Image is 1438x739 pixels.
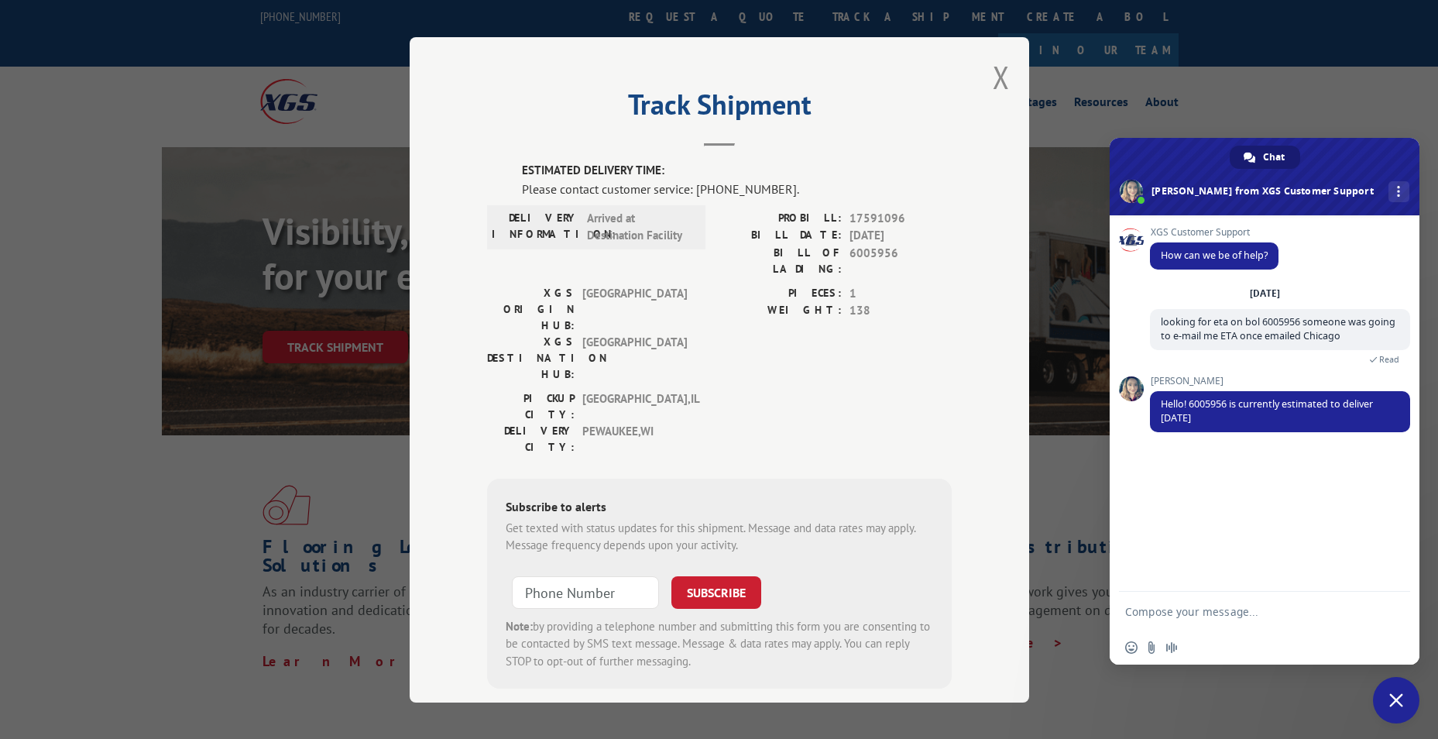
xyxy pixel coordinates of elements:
[1230,146,1300,169] a: Chat
[487,284,575,333] label: XGS ORIGIN HUB:
[582,333,687,382] span: [GEOGRAPHIC_DATA]
[1161,249,1268,262] span: How can we be of help?
[719,209,842,227] label: PROBILL:
[512,576,659,608] input: Phone Number
[522,179,952,198] div: Please contact customer service: [PHONE_NUMBER].
[993,57,1010,98] button: Close modal
[522,162,952,180] label: ESTIMATED DELIVERY TIME:
[849,244,952,277] span: 6005956
[1145,641,1158,654] span: Send a file
[1125,641,1138,654] span: Insert an emoji
[719,284,842,302] label: PIECES:
[719,227,842,245] label: BILL DATE:
[582,422,687,455] span: PEWAUKEE , WI
[1250,289,1280,298] div: [DATE]
[506,519,933,554] div: Get texted with status updates for this shipment. Message and data rates may apply. Message frequ...
[1125,592,1373,631] textarea: Compose your message...
[492,209,579,244] label: DELIVERY INFORMATION:
[487,422,575,455] label: DELIVERY CITY:
[506,618,533,633] strong: Note:
[1161,397,1373,424] span: Hello! 6005956 is currently estimated to deliver [DATE]
[671,576,761,608] button: SUBSCRIBE
[582,390,687,422] span: [GEOGRAPHIC_DATA] , IL
[849,302,952,320] span: 138
[849,227,952,245] span: [DATE]
[582,284,687,333] span: [GEOGRAPHIC_DATA]
[487,390,575,422] label: PICKUP CITY:
[587,209,692,244] span: Arrived at Destination Facility
[1379,354,1399,365] span: Read
[849,209,952,227] span: 17591096
[719,244,842,277] label: BILL OF LADING:
[1150,227,1278,238] span: XGS Customer Support
[1150,376,1410,387] span: [PERSON_NAME]
[1263,146,1285,169] span: Chat
[506,617,933,670] div: by providing a telephone number and submitting this form you are consenting to be contacted by SM...
[506,497,933,519] div: Subscribe to alerts
[1373,677,1419,724] a: Close chat
[1165,641,1178,654] span: Audio message
[719,302,842,320] label: WEIGHT:
[849,284,952,302] span: 1
[487,94,952,123] h2: Track Shipment
[1161,315,1395,342] span: looking for eta on bol 6005956 someone was going to e-mail me ETA once emailed Chicago
[487,333,575,382] label: XGS DESTINATION HUB:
